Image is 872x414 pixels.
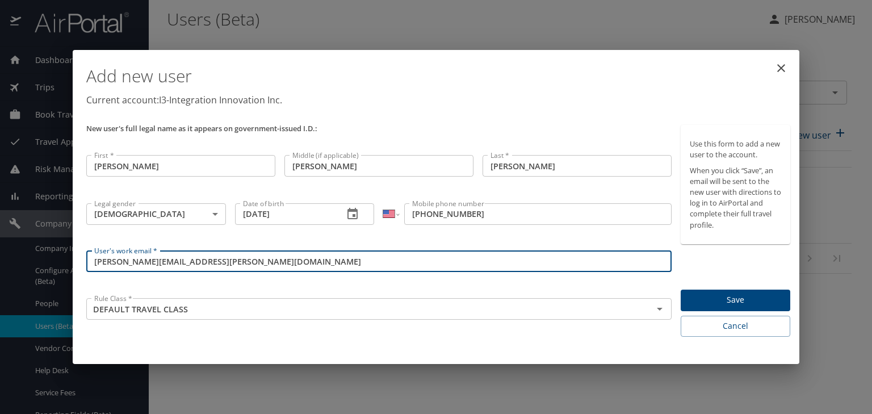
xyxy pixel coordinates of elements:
[86,59,790,93] h1: Add new user
[690,319,781,333] span: Cancel
[690,165,781,231] p: When you click “Save”, an email will be sent to the new user with directions to log in to AirPort...
[86,203,226,225] div: [DEMOGRAPHIC_DATA]
[690,293,781,307] span: Save
[681,290,790,312] button: Save
[86,93,790,107] p: Current account: I3-Integration Innovation Inc.
[690,139,781,160] p: Use this form to add a new user to the account.
[652,301,668,317] button: Open
[235,203,335,225] input: MM/DD/YYYY
[86,125,672,132] p: New user's full legal name as it appears on government-issued I.D.:
[768,55,795,82] button: close
[681,316,790,337] button: Cancel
